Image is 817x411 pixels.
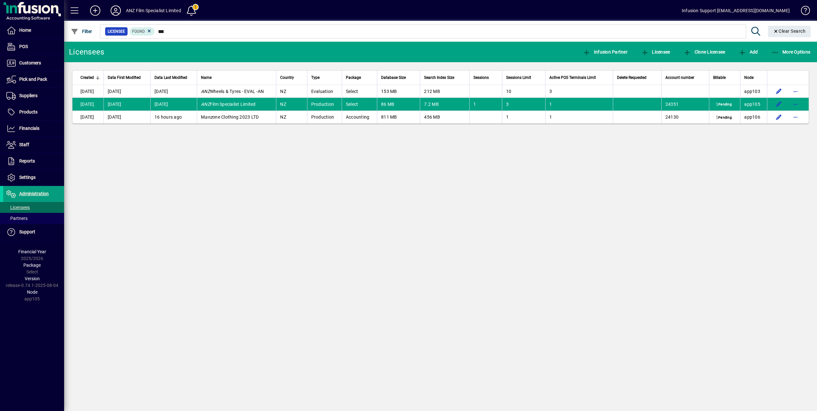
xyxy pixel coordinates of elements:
[583,49,628,55] span: Infusion Partner
[715,115,733,120] span: Pending
[19,229,35,234] span: Support
[19,60,41,65] span: Customers
[154,74,193,81] div: Data Last Modified
[201,102,256,107] span: Film Specialist Limited
[774,86,784,96] button: Edit
[3,137,64,153] a: Staff
[744,102,760,107] span: app105.prod.infusionbusinesssoftware.com
[420,85,469,98] td: 212 MB
[19,175,36,180] span: Settings
[3,224,64,240] a: Support
[424,74,454,81] span: Search Index Size
[72,85,104,98] td: [DATE]
[80,74,94,81] span: Created
[774,99,784,109] button: Edit
[774,112,784,122] button: Edit
[744,89,760,94] span: app103.prod.infusionbusinesssoftware.com
[768,26,811,37] button: Clear
[473,74,489,81] span: Sessions
[744,74,763,81] div: Node
[549,74,609,81] div: Active POS Terminals Limit
[6,205,30,210] span: Licensees
[80,74,100,81] div: Created
[790,99,801,109] button: More options
[19,109,38,114] span: Products
[69,47,104,57] div: Licensees
[3,121,64,137] a: Financials
[201,89,210,94] em: ANZ
[132,29,145,34] span: Found
[104,85,150,98] td: [DATE]
[665,74,694,81] span: Account number
[342,98,377,111] td: Select
[71,29,92,34] span: Filter
[3,213,64,224] a: Partners
[3,39,64,55] a: POS
[683,49,725,55] span: Clone Licensee
[506,74,541,81] div: Sessions Limit
[3,88,64,104] a: Suppliers
[307,98,342,111] td: Production
[104,98,150,111] td: [DATE]
[19,126,39,131] span: Financials
[108,28,125,35] span: Licensee
[3,22,64,38] a: Home
[469,98,502,111] td: 1
[3,202,64,213] a: Licensees
[3,104,64,120] a: Products
[661,98,709,111] td: 24351
[3,153,64,169] a: Reports
[715,102,733,107] span: Pending
[19,158,35,164] span: Reports
[342,111,377,123] td: Accounting
[738,49,758,55] span: Add
[377,85,420,98] td: 153 MB
[276,98,307,111] td: NZ
[346,74,361,81] span: Package
[377,111,420,123] td: 811 MB
[85,5,105,16] button: Add
[201,74,272,81] div: Name
[790,86,801,96] button: More options
[105,5,126,16] button: Profile
[69,26,94,37] button: Filter
[796,1,809,22] a: Knowledge Base
[18,249,46,254] span: Financial Year
[311,74,338,81] div: Type
[19,44,28,49] span: POS
[342,85,377,98] td: Select
[682,46,727,58] button: Clone Licensee
[424,74,465,81] div: Search Index Size
[790,112,801,122] button: More options
[154,74,187,81] span: Data Last Modified
[27,289,38,295] span: Node
[545,98,613,111] td: 1
[108,74,141,81] span: Data First Modified
[420,111,469,123] td: 456 MB
[744,74,754,81] span: Node
[108,74,146,81] div: Data First Modified
[713,74,737,81] div: Billable
[104,111,150,123] td: [DATE]
[3,55,64,71] a: Customers
[201,102,210,107] em: ANZ
[665,74,705,81] div: Account number
[3,71,64,88] a: Pick and Pack
[641,49,670,55] span: Licensee
[381,74,406,81] span: Database Size
[6,216,28,221] span: Partners
[201,74,212,81] span: Name
[420,98,469,111] td: 7.2 MB
[25,276,40,281] span: Version
[682,5,790,16] div: Infusion Support [EMAIL_ADDRESS][DOMAIN_NAME]
[377,98,420,111] td: 86 MB
[346,74,373,81] div: Package
[617,74,646,81] span: Delete Requested
[3,170,64,186] a: Settings
[19,93,38,98] span: Suppliers
[506,74,531,81] span: Sessions Limit
[545,85,613,98] td: 3
[280,74,303,81] div: Country
[280,74,294,81] span: Country
[737,46,759,58] button: Add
